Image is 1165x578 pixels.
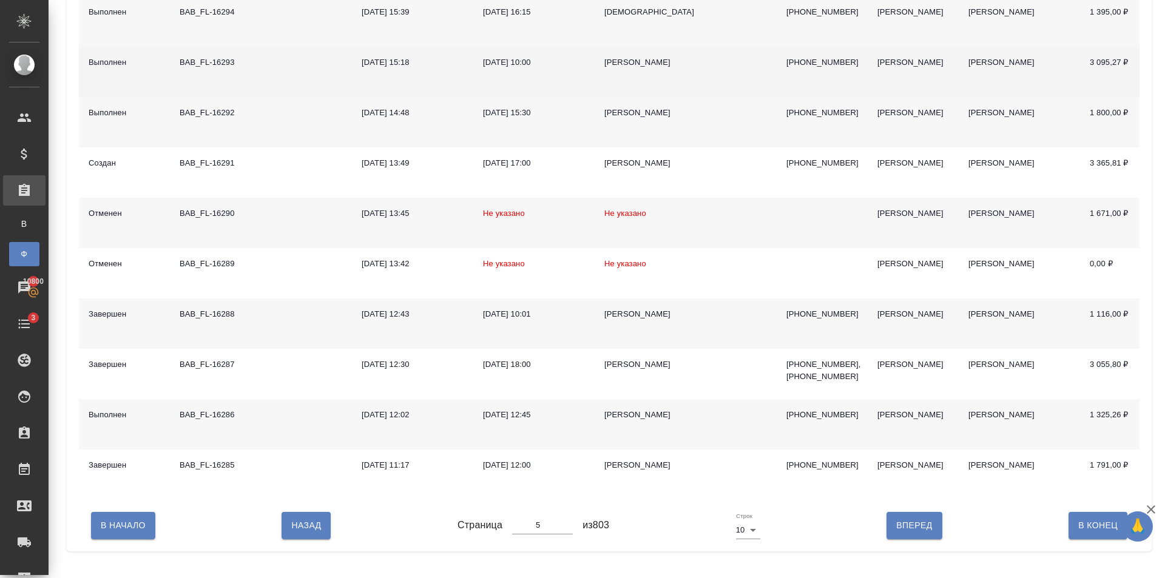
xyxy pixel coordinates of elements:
div: BAB_FL-16291 [180,157,251,169]
span: Назад [291,518,321,533]
div: [DATE] 11:17 [362,459,464,471]
div: [PERSON_NAME] [877,207,949,220]
div: [PERSON_NAME] [877,157,949,169]
a: Ф [9,242,39,266]
div: [DATE] 12:45 [483,409,585,421]
div: [DATE] 16:15 [483,6,585,18]
div: Выполнен [89,56,160,69]
div: BAB_FL-16290 [180,207,251,220]
div: [DATE] 12:30 [362,358,464,371]
div: BAB_FL-16292 [180,107,251,119]
td: [PERSON_NAME] [959,147,1080,198]
td: [PERSON_NAME] [959,47,1080,97]
div: [DATE] 13:45 [362,207,464,220]
td: [PERSON_NAME] [959,198,1080,248]
span: 10800 [16,275,51,287]
div: Выполнен [89,409,160,421]
span: Страница [458,518,502,533]
div: [DEMOGRAPHIC_DATA] [604,6,676,18]
p: [PHONE_NUMBER] [786,308,858,320]
span: Вперед [896,518,932,533]
button: В Конец [1069,512,1127,539]
td: [PERSON_NAME] [959,248,1080,298]
span: Не указано [483,209,525,218]
div: [DATE] 17:00 [483,157,585,169]
div: [PERSON_NAME] [877,308,949,320]
p: [PHONE_NUMBER] [786,6,858,18]
button: Назад [282,512,331,539]
div: BAB_FL-16285 [180,459,251,471]
p: [PHONE_NUMBER] [786,107,858,119]
span: В [15,218,33,230]
div: [PERSON_NAME] [877,6,949,18]
span: Не указано [604,259,646,268]
a: 10800 [3,272,46,303]
div: BAB_FL-16289 [180,258,251,270]
div: [PERSON_NAME] [604,308,676,320]
div: Завершен [89,308,160,320]
div: [DATE] 10:01 [483,308,585,320]
span: Не указано [483,259,525,268]
a: 3 [3,309,46,339]
div: [DATE] 15:18 [362,56,464,69]
div: BAB_FL-16288 [180,308,251,320]
button: 🙏 [1123,511,1153,542]
div: Отменен [89,258,160,270]
div: Отменен [89,207,160,220]
div: BAB_FL-16286 [180,409,251,421]
div: [DATE] 15:30 [483,107,585,119]
p: [PHONE_NUMBER] [786,409,858,421]
span: В Конец [1078,518,1118,533]
p: [PHONE_NUMBER] [786,157,858,169]
div: BAB_FL-16294 [180,6,251,18]
p: [PHONE_NUMBER] [786,56,858,69]
button: Вперед [886,512,942,539]
div: [DATE] 10:00 [483,56,585,69]
div: [PERSON_NAME] [604,56,676,69]
td: [PERSON_NAME] [959,349,1080,399]
span: 3 [24,312,42,324]
div: Создан [89,157,160,169]
div: [PERSON_NAME] [877,409,949,421]
span: из 803 [582,518,609,533]
div: [PERSON_NAME] [877,56,949,69]
div: Выполнен [89,6,160,18]
div: [DATE] 12:43 [362,308,464,320]
div: [PERSON_NAME] [877,258,949,270]
div: [DATE] 12:00 [483,459,585,471]
a: В [9,212,39,236]
td: [PERSON_NAME] [959,399,1080,449]
span: Не указано [604,209,646,218]
div: [PERSON_NAME] [604,157,676,169]
div: [DATE] 13:42 [362,258,464,270]
td: [PERSON_NAME] [959,449,1080,500]
div: [PERSON_NAME] [877,107,949,119]
span: В Начало [101,518,146,533]
div: [DATE] 12:02 [362,409,464,421]
div: [PERSON_NAME] [604,459,676,471]
div: BAB_FL-16293 [180,56,251,69]
div: [DATE] 13:49 [362,157,464,169]
div: Выполнен [89,107,160,119]
div: Завершен [89,459,160,471]
div: 10 [736,522,760,539]
div: [DATE] 14:48 [362,107,464,119]
p: [PHONE_NUMBER] [786,459,858,471]
div: [DATE] 15:39 [362,6,464,18]
div: [PERSON_NAME] [604,358,676,371]
span: Ф [15,248,33,260]
td: [PERSON_NAME] [959,298,1080,349]
label: Строк [736,513,752,519]
div: [PERSON_NAME] [604,409,676,421]
div: [PERSON_NAME] [877,459,949,471]
button: В Начало [91,512,155,539]
div: [DATE] 18:00 [483,358,585,371]
td: [PERSON_NAME] [959,97,1080,147]
div: [PERSON_NAME] [604,107,676,119]
p: [PHONE_NUMBER], [PHONE_NUMBER] [786,358,858,383]
div: BAB_FL-16287 [180,358,251,371]
div: Завершен [89,358,160,371]
div: [PERSON_NAME] [877,358,949,371]
span: 🙏 [1127,514,1148,539]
